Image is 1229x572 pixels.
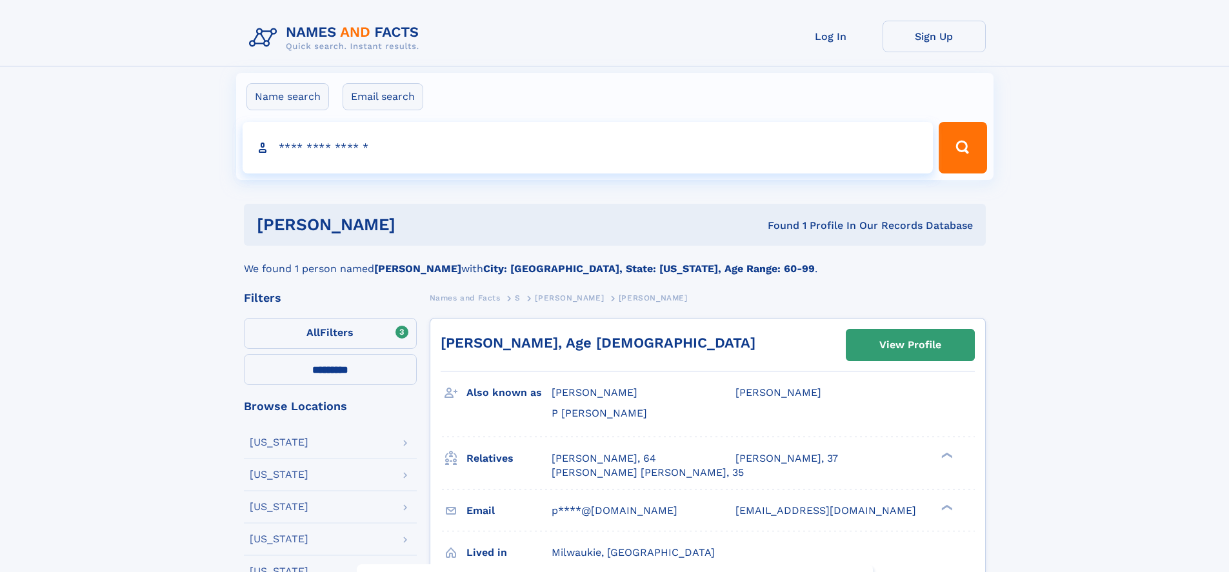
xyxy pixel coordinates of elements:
label: Filters [244,318,417,349]
div: ❯ [938,451,954,459]
span: All [306,326,320,339]
h1: [PERSON_NAME] [257,217,582,233]
input: search input [243,122,934,173]
label: Name search [246,83,329,110]
div: We found 1 person named with . [244,246,986,277]
h3: Email [466,500,552,522]
span: P [PERSON_NAME] [552,407,647,419]
a: Names and Facts [430,290,501,306]
h3: Also known as [466,382,552,404]
div: [US_STATE] [250,437,308,448]
a: [PERSON_NAME] [535,290,604,306]
div: View Profile [879,330,941,360]
span: [EMAIL_ADDRESS][DOMAIN_NAME] [735,504,916,517]
b: [PERSON_NAME] [374,262,461,275]
b: City: [GEOGRAPHIC_DATA], State: [US_STATE], Age Range: 60-99 [483,262,815,275]
a: [PERSON_NAME], Age [DEMOGRAPHIC_DATA] [441,335,755,351]
div: [US_STATE] [250,469,308,480]
a: S [515,290,521,306]
span: [PERSON_NAME] [735,386,821,399]
a: [PERSON_NAME], 37 [735,451,838,466]
a: [PERSON_NAME] [PERSON_NAME], 35 [552,466,744,480]
span: S [515,293,521,302]
a: Log In [779,21,883,52]
div: Found 1 Profile In Our Records Database [581,219,973,233]
div: Browse Locations [244,400,417,412]
a: [PERSON_NAME], 64 [552,451,656,466]
img: Logo Names and Facts [244,21,430,55]
a: View Profile [846,330,974,360]
span: [PERSON_NAME] [535,293,604,302]
a: Sign Up [883,21,986,52]
span: [PERSON_NAME] [619,293,688,302]
h3: Lived in [466,542,552,564]
div: [US_STATE] [250,502,308,512]
span: [PERSON_NAME] [552,386,637,399]
h3: Relatives [466,448,552,469]
div: ❯ [938,503,954,511]
div: Filters [244,292,417,304]
button: Search Button [939,122,986,173]
label: Email search [343,83,423,110]
div: [US_STATE] [250,534,308,544]
span: Milwaukie, [GEOGRAPHIC_DATA] [552,546,715,558]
